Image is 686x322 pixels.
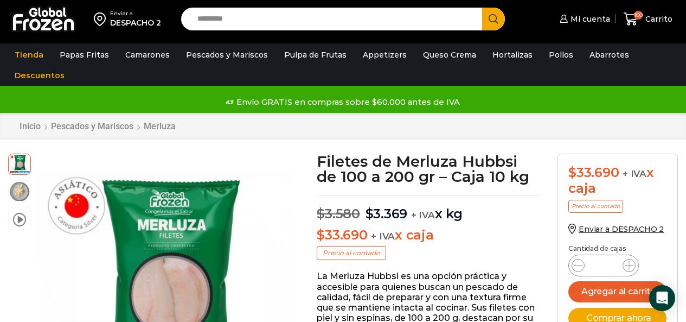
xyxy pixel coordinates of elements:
div: Open Intercom Messenger [649,285,675,311]
span: $ [317,206,325,222]
h1: Filetes de Merluza Hubbsi de 100 a 200 gr – Caja 10 kg [317,154,541,184]
a: Inicio [19,121,41,131]
a: Papas Fritas [54,45,114,65]
div: DESPACHO 2 [110,17,161,28]
span: + IVA [411,210,435,220]
p: Precio al contado [317,246,386,260]
a: Pescados y Mariscos [181,45,273,65]
button: Search button [482,8,505,30]
a: Pulpa de Frutas [279,45,352,65]
a: Descuentos [9,65,70,86]
p: Cantidad de cajas [568,245,666,252]
bdi: 33.690 [568,165,619,180]
a: Abarrotes [584,45,634,65]
span: Enviar a DESPACHO 2 [579,224,664,234]
a: Camarones [120,45,175,65]
p: x caja [317,228,541,243]
span: $ [317,227,325,243]
a: Merluza [143,121,176,131]
span: $ [366,206,374,222]
nav: Breadcrumb [19,121,176,131]
span: Mi cuenta [568,14,610,24]
span: filete de merluza [9,153,30,174]
a: Enviar a DESPACHO 2 [568,224,664,234]
span: plato-merluza [9,181,30,203]
a: Hortalizas [487,45,538,65]
a: Queso Crema [418,45,482,65]
p: Precio al contado [568,200,623,213]
span: $ [568,165,576,180]
bdi: 33.690 [317,227,367,243]
a: Pollos [543,45,579,65]
bdi: 3.369 [366,206,408,222]
img: address-field-icon.svg [94,10,110,28]
a: Tienda [9,45,49,65]
span: Carrito [643,14,672,24]
a: Appetizers [357,45,412,65]
a: 100 Carrito [621,7,675,32]
span: + IVA [623,168,646,179]
a: Mi cuenta [557,8,610,30]
span: 100 [634,11,643,20]
span: + IVA [371,231,395,242]
bdi: 3.580 [317,206,360,222]
button: Agregar al carrito [568,281,666,302]
a: Pescados y Mariscos [50,121,134,131]
div: x caja [568,165,666,197]
input: Product quantity [593,258,614,273]
p: x kg [317,195,541,222]
div: Enviar a [110,10,161,17]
